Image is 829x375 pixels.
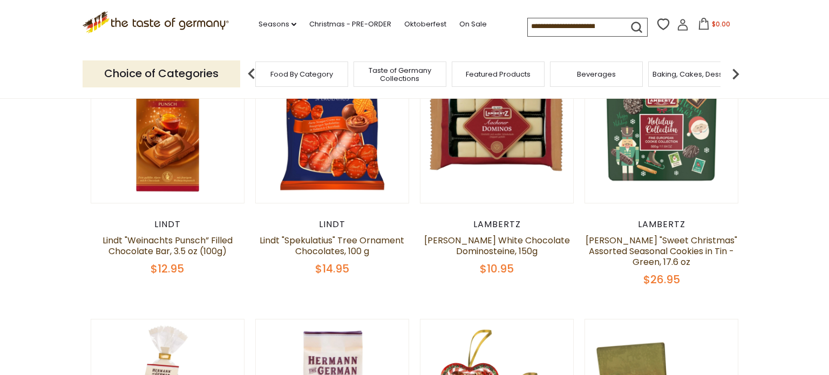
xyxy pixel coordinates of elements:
[404,18,446,30] a: Oktoberfest
[315,261,349,276] span: $14.95
[151,261,184,276] span: $12.95
[712,19,730,29] span: $0.00
[586,234,737,268] a: [PERSON_NAME] "Sweet Christmas" Assorted Seasonal Cookies in Tin - Green, 17.6 oz
[585,50,738,203] img: Lambertz "Sweet Christmas" Assorted Seasonal Cookies in Tin - Green, 17.6 oz
[643,272,680,287] span: $26.95
[309,18,391,30] a: Christmas - PRE-ORDER
[270,70,333,78] a: Food By Category
[480,261,514,276] span: $10.95
[260,234,404,257] a: Lindt "Spekulatius" Tree Ornament Chocolates, 100 g
[91,50,244,203] img: Lindt "Weinachts Punsch” Filled Chocolate Bar, 3.5 oz (100g)
[725,63,746,85] img: next arrow
[255,219,409,230] div: Lindt
[577,70,616,78] a: Beverages
[103,234,233,257] a: Lindt "Weinachts Punsch” Filled Chocolate Bar, 3.5 oz (100g)
[420,219,574,230] div: Lambertz
[241,63,262,85] img: previous arrow
[420,50,573,203] img: Lambertz White Chocolate Dominosteine, 150g
[357,66,443,83] a: Taste of Germany Collections
[585,219,738,230] div: Lambertz
[83,60,240,87] p: Choice of Categories
[653,70,736,78] a: Baking, Cakes, Desserts
[424,234,570,257] a: [PERSON_NAME] White Chocolate Dominosteine, 150g
[259,18,296,30] a: Seasons
[91,219,244,230] div: Lindt
[459,18,487,30] a: On Sale
[256,50,409,203] img: Lindt "Spekulatius" Tree Ornament Chocolates, 100 g
[466,70,531,78] a: Featured Products
[691,18,737,34] button: $0.00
